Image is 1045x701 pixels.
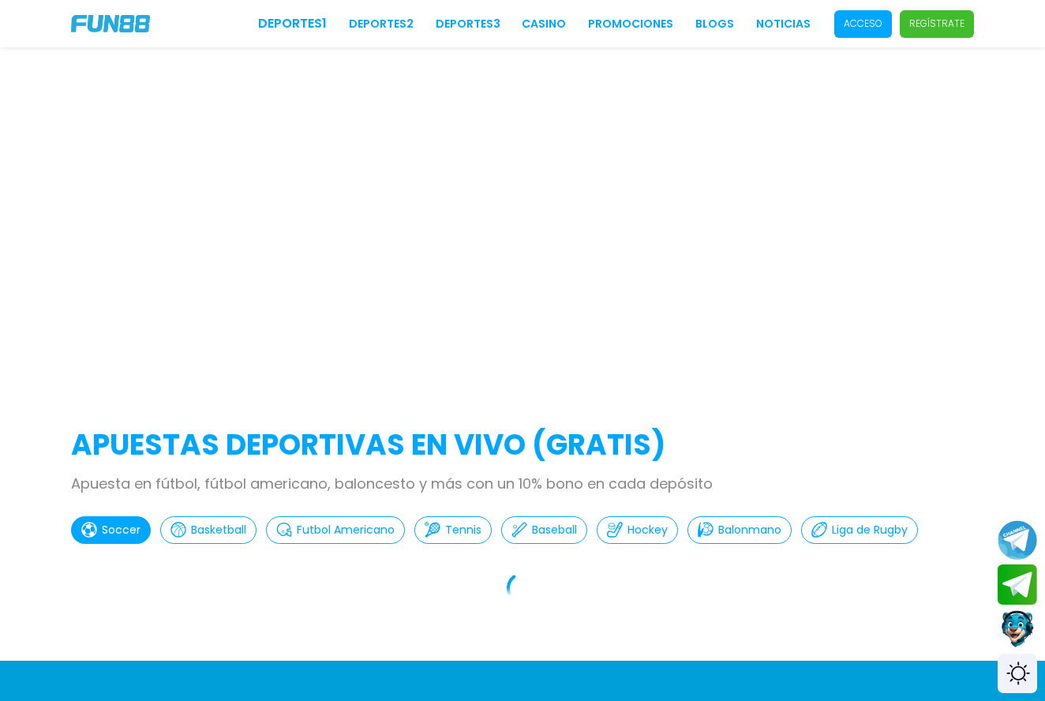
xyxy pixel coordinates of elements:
button: Tennis [414,516,492,544]
button: Join telegram [998,564,1037,605]
a: BLOGS [695,16,734,32]
div: Switch theme [998,654,1037,693]
p: Baseball [532,522,577,538]
p: Basketball [191,522,246,538]
p: Apuesta en fútbol, fútbol americano, baloncesto y más con un 10% bono en cada depósito [71,473,974,494]
p: Soccer [102,522,140,538]
a: Deportes2 [349,16,414,32]
button: Baseball [501,516,587,544]
button: Join telegram channel [998,519,1037,560]
p: Futbol Americano [297,522,395,538]
a: CASINO [522,16,566,32]
button: Contact customer service [998,609,1037,650]
p: Acceso [844,17,882,31]
button: Basketball [160,516,257,544]
p: Tennis [445,522,481,538]
img: Company Logo [71,15,150,32]
p: Liga de Rugby [832,522,908,538]
button: Liga de Rugby [801,516,918,544]
p: Hockey [627,522,668,538]
a: Deportes3 [436,16,500,32]
button: Futbol Americano [266,516,405,544]
p: Balonmano [718,522,781,538]
a: Promociones [588,16,673,32]
button: Soccer [71,516,151,544]
a: Deportes1 [258,14,327,33]
button: Balonmano [687,516,792,544]
button: Hockey [597,516,678,544]
h2: APUESTAS DEPORTIVAS EN VIVO (gratis) [71,424,974,467]
a: NOTICIAS [756,16,811,32]
p: Regístrate [909,17,964,31]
